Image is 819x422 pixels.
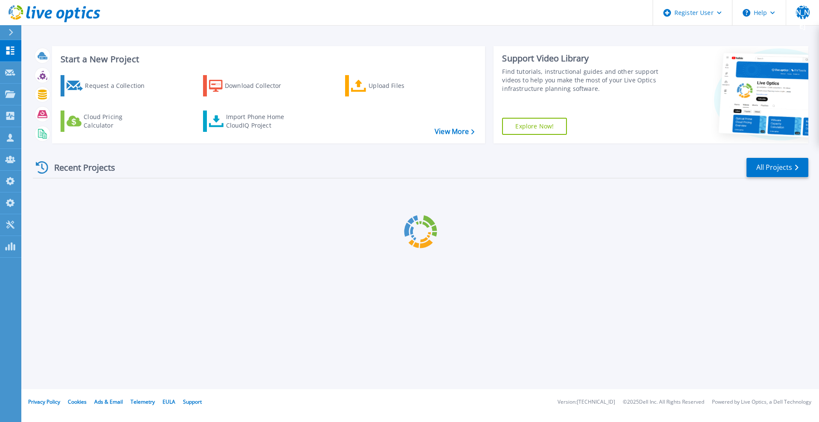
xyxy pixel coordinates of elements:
a: Explore Now! [502,118,567,135]
div: Find tutorials, instructional guides and other support videos to help you make the most of your L... [502,67,662,93]
div: Upload Files [369,77,437,94]
div: Request a Collection [85,77,153,94]
div: Recent Projects [33,157,127,178]
li: Version: [TECHNICAL_ID] [558,399,615,405]
h3: Start a New Project [61,55,474,64]
div: Import Phone Home CloudIQ Project [226,113,293,130]
li: Powered by Live Optics, a Dell Technology [712,399,811,405]
a: Cookies [68,398,87,405]
a: Support [183,398,202,405]
a: Privacy Policy [28,398,60,405]
div: Support Video Library [502,53,662,64]
div: Download Collector [225,77,293,94]
a: Ads & Email [94,398,123,405]
a: Download Collector [203,75,298,96]
a: View More [435,128,474,136]
a: EULA [163,398,175,405]
a: Telemetry [131,398,155,405]
a: Request a Collection [61,75,156,96]
a: Upload Files [345,75,440,96]
a: All Projects [746,158,808,177]
div: Cloud Pricing Calculator [84,113,152,130]
li: © 2025 Dell Inc. All Rights Reserved [623,399,704,405]
a: Cloud Pricing Calculator [61,111,156,132]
